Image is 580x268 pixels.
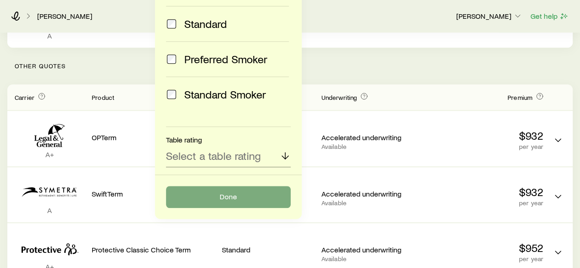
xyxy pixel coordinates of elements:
span: Premium [508,93,532,101]
a: [PERSON_NAME] [37,12,93,21]
p: Available [321,199,414,207]
p: Protective Classic Choice Term [92,245,215,254]
p: $952 [420,241,543,254]
p: Other Quotes [7,48,573,84]
p: per year [420,143,543,150]
p: Accelerated underwriting [321,245,414,254]
p: OPTerm [92,133,215,142]
p: [PERSON_NAME] [456,11,522,21]
button: [PERSON_NAME] [456,11,523,22]
p: Standard [222,245,314,254]
p: SwiftTerm [92,189,215,198]
span: Carrier [15,93,34,101]
p: A+ [15,150,84,159]
button: Get help [530,11,569,22]
span: Underwriting [321,93,357,101]
p: per year [420,255,543,263]
p: Accelerated underwriting [321,133,414,142]
p: $932 [420,129,543,142]
p: per year [420,199,543,207]
p: $932 [420,186,543,198]
p: A [15,206,84,215]
p: Available [321,143,414,150]
p: A [15,31,84,40]
p: Available [321,255,414,263]
span: Product [92,93,114,101]
p: Accelerated underwriting [321,189,414,198]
